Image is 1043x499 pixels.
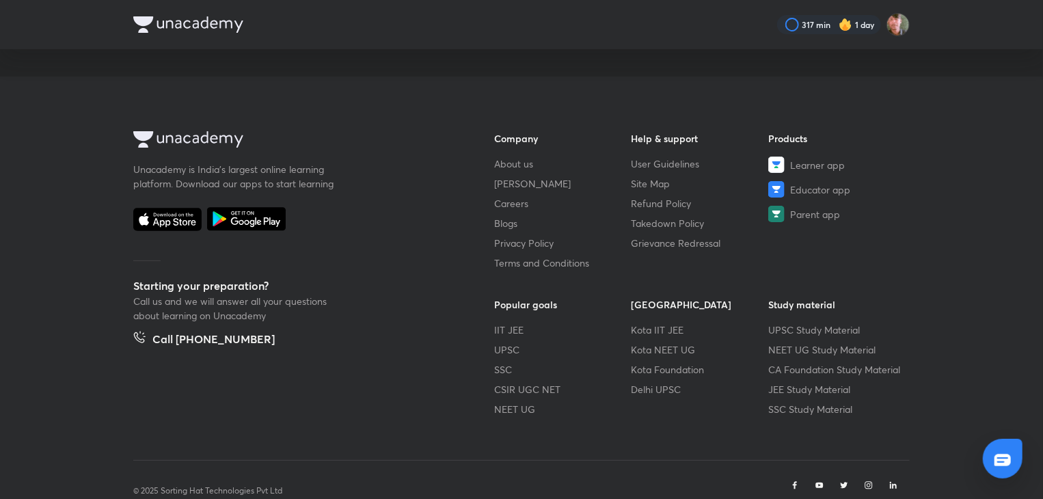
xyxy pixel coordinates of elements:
h6: Products [768,131,906,146]
a: Terms and Conditions [494,256,632,270]
h5: Starting your preparation? [133,278,450,294]
p: Unacademy is India’s largest online learning platform. Download our apps to start learning [133,162,338,191]
h5: Call [PHONE_NUMBER] [152,331,275,350]
a: SSC [494,362,632,377]
a: Call [PHONE_NUMBER] [133,331,275,350]
a: Parent app [768,206,906,222]
h6: Study material [768,297,906,312]
a: Blogs [494,216,632,230]
img: Ravii [886,13,910,36]
img: Company Logo [133,16,243,33]
img: Parent app [768,206,785,222]
span: Parent app [790,207,840,221]
a: Kota Foundation [632,362,769,377]
img: Company Logo [133,131,243,148]
a: Company Logo [133,131,450,151]
p: Call us and we will answer all your questions about learning on Unacademy [133,294,338,323]
a: Educator app [768,181,906,198]
p: © 2025 Sorting Hat Technologies Pvt Ltd [133,485,282,497]
a: NEET UG [494,402,632,416]
a: Kota IIT JEE [632,323,769,337]
h6: Company [494,131,632,146]
a: Grievance Redressal [632,236,769,250]
a: CA Foundation Study Material [768,362,906,377]
a: JEE Study Material [768,382,906,396]
span: Educator app [790,183,850,197]
a: Takedown Policy [632,216,769,230]
a: CSIR UGC NET [494,382,632,396]
span: Careers [494,196,528,211]
h6: Popular goals [494,297,632,312]
img: Learner app [768,157,785,173]
h6: Help & support [632,131,769,146]
a: NEET UG Study Material [768,342,906,357]
a: Careers [494,196,632,211]
a: IIT JEE [494,323,632,337]
a: Refund Policy [632,196,769,211]
a: Learner app [768,157,906,173]
a: Site Map [632,176,769,191]
img: Educator app [768,181,785,198]
a: User Guidelines [632,157,769,171]
img: streak [839,18,852,31]
a: UPSC [494,342,632,357]
a: [PERSON_NAME] [494,176,632,191]
span: Learner app [790,158,845,172]
a: UPSC Study Material [768,323,906,337]
a: About us [494,157,632,171]
a: Privacy Policy [494,236,632,250]
h6: [GEOGRAPHIC_DATA] [632,297,769,312]
a: Delhi UPSC [632,382,769,396]
a: Kota NEET UG [632,342,769,357]
a: SSC Study Material [768,402,906,416]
